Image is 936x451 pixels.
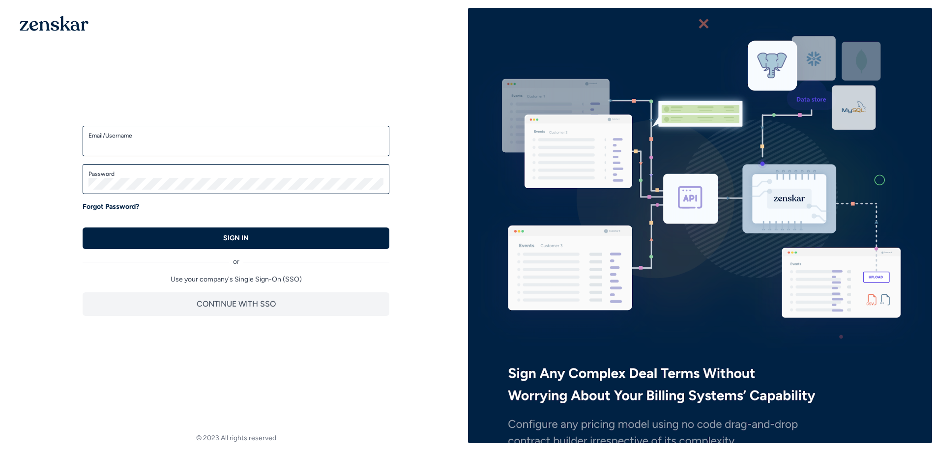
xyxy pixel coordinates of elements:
[4,433,468,443] footer: © 2023 All rights reserved
[83,249,389,267] div: or
[20,16,88,31] img: 1OGAJ2xQqyY4LXKgY66KYq0eOWRCkrZdAb3gUhuVAqdWPZE9SRJmCz+oDMSn4zDLXe31Ii730ItAGKgCKgCCgCikA4Av8PJUP...
[83,292,389,316] button: CONTINUE WITH SSO
[83,202,139,212] a: Forgot Password?
[88,132,383,140] label: Email/Username
[88,170,383,178] label: Password
[223,233,249,243] p: SIGN IN
[83,227,389,249] button: SIGN IN
[83,275,389,284] p: Use your company's Single Sign-On (SSO)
